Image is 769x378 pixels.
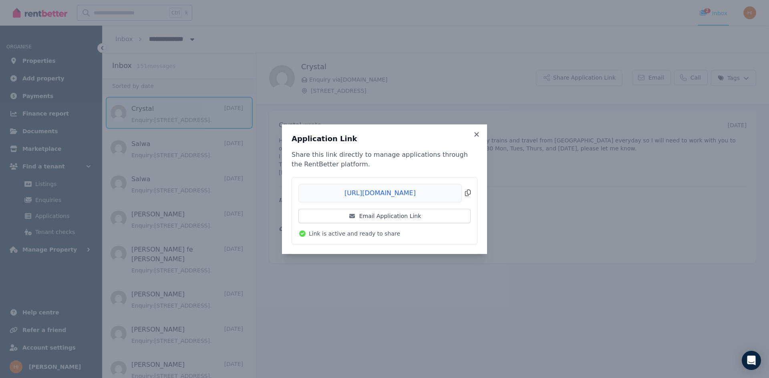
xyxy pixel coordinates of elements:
[309,230,400,238] span: Link is active and ready to share
[298,209,471,223] a: Email Application Link
[742,351,761,370] div: Open Intercom Messenger
[292,134,477,144] h3: Application Link
[298,184,471,202] button: [URL][DOMAIN_NAME]
[292,150,477,169] p: Share this link directly to manage applications through the RentBetter platform.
